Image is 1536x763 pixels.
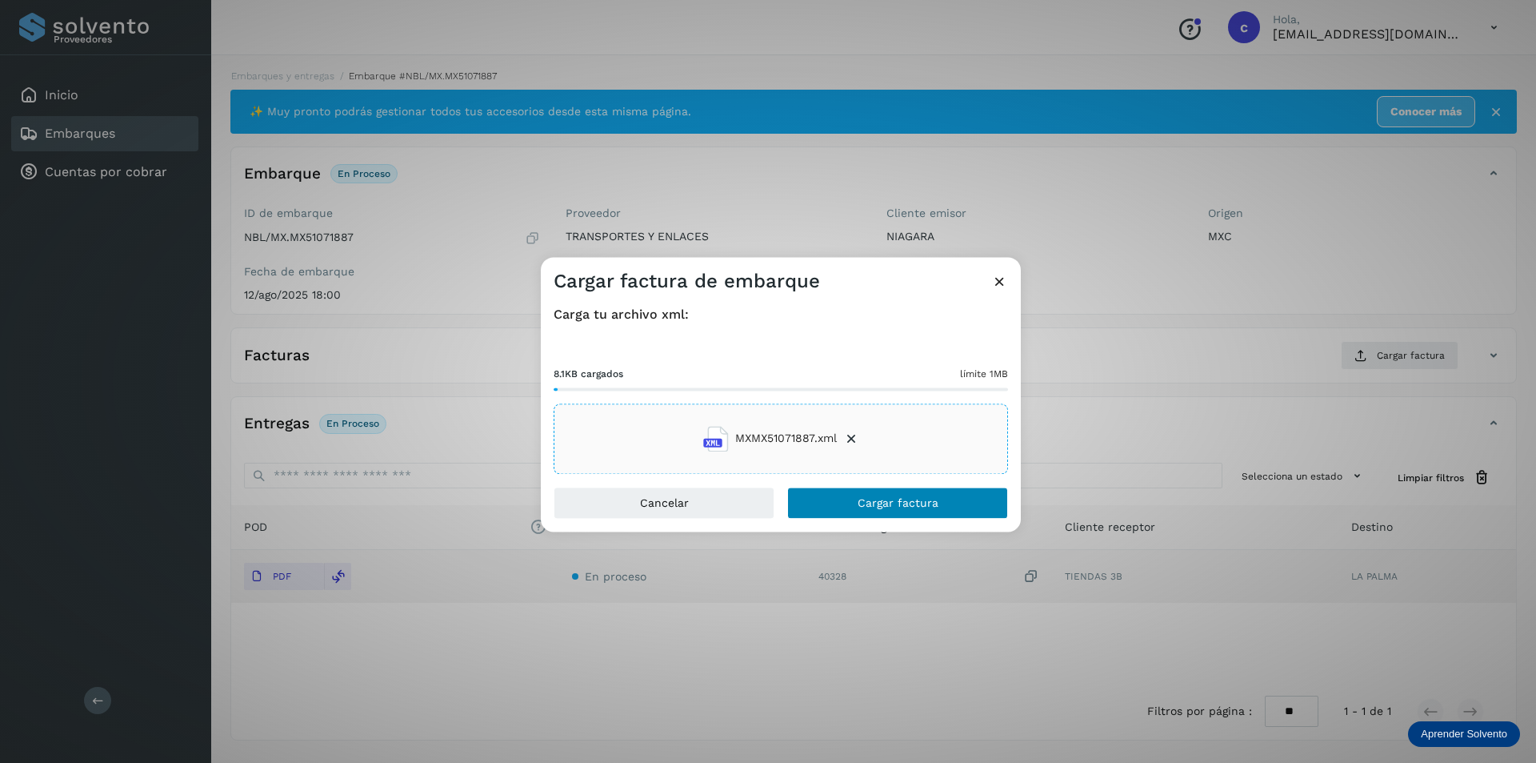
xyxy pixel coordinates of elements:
div: Aprender Solvento [1408,721,1520,747]
button: Cargar factura [787,487,1008,519]
h3: Cargar factura de embarque [554,270,820,293]
h4: Carga tu archivo xml: [554,307,1008,322]
span: MXMX51071887.xml [735,431,837,448]
p: Aprender Solvento [1421,728,1507,741]
span: Cargar factura [858,497,938,508]
button: Cancelar [554,487,774,519]
span: Cancelar [640,497,689,508]
span: 8.1KB cargados [554,367,623,381]
span: límite 1MB [960,367,1008,381]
